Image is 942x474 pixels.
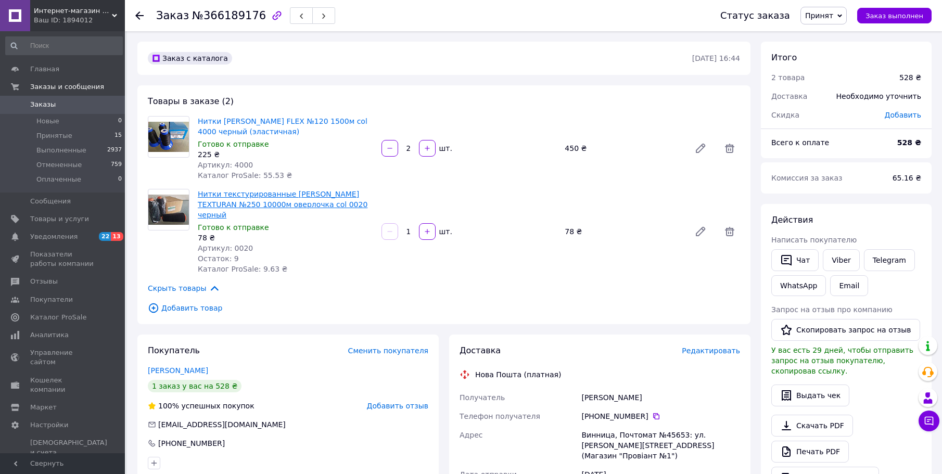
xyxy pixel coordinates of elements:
div: [PHONE_NUMBER] [581,411,740,421]
a: [PERSON_NAME] [148,366,208,375]
span: Добавить отзыв [367,402,428,410]
span: Итого [771,53,797,62]
span: Главная [30,65,59,74]
span: Скрыть товары [148,283,220,294]
span: 759 [111,160,122,170]
span: Товары в заказе (2) [148,96,234,106]
span: Интернет-магазин "Текстиль-сток" [34,6,112,16]
span: Новые [36,117,59,126]
span: Каталог ProSale [30,313,86,322]
span: Каталог ProSale: 55.53 ₴ [198,171,292,180]
span: 15 [114,131,122,140]
span: №366189176 [192,9,266,22]
span: Написать покупателю [771,236,857,244]
span: Показатели работы компании [30,250,96,268]
a: Скачать PDF [771,415,853,437]
span: У вас есть 29 дней, чтобы отправить запрос на отзыв покупателю, скопировав ссылку. [771,346,913,375]
span: 13 [111,232,123,241]
div: Нова Пошта (платная) [473,369,564,380]
span: Комиссия за заказ [771,174,843,182]
span: Аналитика [30,330,69,340]
span: Покупатели [30,295,73,304]
span: Адрес [460,431,482,439]
div: Винница, Почтомат №45653: ул. [PERSON_NAME][STREET_ADDRESS] (Магазин "Провіант №1") [579,426,742,465]
span: Оплаченные [36,175,81,184]
span: Заказ [156,9,189,22]
a: Viber [823,249,859,271]
span: Маркет [30,403,57,412]
button: Email [830,275,868,296]
span: Отмененные [36,160,82,170]
div: успешных покупок [148,401,254,411]
div: Заказ с каталога [148,52,232,65]
span: Принят [805,11,833,20]
span: Кошелек компании [30,376,96,394]
button: Чат [771,249,819,271]
div: [PERSON_NAME] [579,388,742,407]
span: Остаток: 9 [198,254,239,263]
span: Удалить [719,221,740,242]
span: Редактировать [682,347,740,355]
div: Ваш ID: 1894012 [34,16,125,25]
div: 450 ₴ [561,141,686,156]
input: Поиск [5,36,123,55]
span: Добавить товар [148,302,740,314]
span: Скидка [771,111,799,119]
div: шт. [437,143,453,153]
button: Заказ выполнен [857,8,932,23]
time: [DATE] 16:44 [692,54,740,62]
a: WhatsApp [771,275,826,296]
span: Настройки [30,420,68,430]
span: Готово к отправке [198,223,269,232]
div: 528 ₴ [899,72,921,83]
div: Вернуться назад [135,10,144,21]
span: Принятые [36,131,72,140]
span: [EMAIL_ADDRESS][DOMAIN_NAME] [158,420,286,429]
span: Заказ выполнен [865,12,923,20]
b: 528 ₴ [897,138,921,147]
span: 0 [118,117,122,126]
span: 22 [99,232,111,241]
span: Всего к оплате [771,138,829,147]
span: Каталог ProSale: 9.63 ₴ [198,265,287,273]
span: Телефон получателя [460,412,540,420]
span: 0 [118,175,122,184]
button: Чат с покупателем [919,411,939,431]
span: Артикул: 4000 [198,161,253,169]
span: Выполненные [36,146,86,155]
button: Скопировать запрос на отзыв [771,319,920,341]
div: Статус заказа [720,10,790,21]
span: Заказы и сообщения [30,82,104,92]
div: Необходимо уточнить [830,85,927,108]
span: Добавить [885,111,921,119]
span: Действия [771,215,813,225]
span: Отзывы [30,277,58,286]
span: Уведомления [30,232,78,241]
span: Управление сайтом [30,348,96,367]
span: 2937 [107,146,122,155]
img: Нитки текстурированные AMANN TEXTURAN №250 10000м оверлочка col 0020 черный [148,195,189,225]
span: Доставка [771,92,807,100]
div: 225 ₴ [198,149,373,160]
a: Telegram [864,249,915,271]
button: Выдать чек [771,385,849,406]
span: Покупатель [148,345,200,355]
a: Нитки текстурированные [PERSON_NAME] TEXTURAN №250 10000м оверлочка col 0020 черный [198,190,367,219]
img: Нитки Amann Saba FLEX №120 1500м col 4000 черный (эластичная) [148,122,189,152]
div: 78 ₴ [198,233,373,243]
div: [PHONE_NUMBER] [157,438,226,449]
div: 1 заказ у вас на 528 ₴ [148,380,241,392]
div: шт. [437,226,453,237]
span: Товары и услуги [30,214,89,224]
span: Сообщения [30,197,71,206]
a: Печать PDF [771,441,849,463]
span: Готово к отправке [198,140,269,148]
span: Запрос на отзыв про компанию [771,305,893,314]
a: Нитки [PERSON_NAME] FLEX №120 1500м col 4000 черный (эластичная) [198,117,367,136]
span: 2 товара [771,73,805,82]
div: 78 ₴ [561,224,686,239]
span: 65.16 ₴ [893,174,921,182]
span: Удалить [719,138,740,159]
span: 100% [158,402,179,410]
span: Заказы [30,100,56,109]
